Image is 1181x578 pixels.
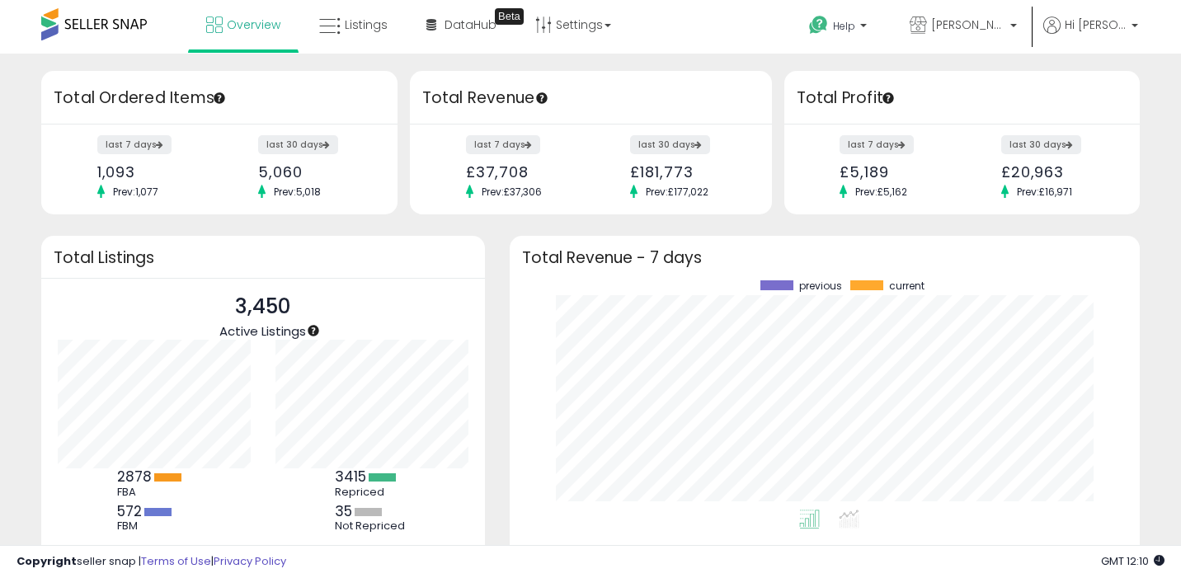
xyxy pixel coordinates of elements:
h3: Total Revenue [422,87,760,110]
strong: Copyright [16,553,77,569]
h3: Total Ordered Items [54,87,385,110]
div: Not Repriced [335,519,409,533]
div: 5,060 [258,163,368,181]
span: Prev: £16,971 [1009,185,1080,199]
div: Tooltip anchor [881,91,896,106]
b: 3415 [335,467,366,486]
div: £20,963 [1001,163,1111,181]
a: Help [796,2,883,54]
b: 35 [335,501,352,521]
div: Tooltip anchor [212,91,227,106]
span: current [889,280,925,292]
div: Tooltip anchor [534,91,549,106]
h3: Total Listings [54,251,473,264]
div: Repriced [335,486,409,499]
span: Prev: 5,018 [266,185,329,199]
b: 572 [117,501,142,521]
label: last 30 days [1001,135,1081,154]
label: last 7 days [466,135,540,154]
h3: Total Profit [797,87,1128,110]
span: Prev: 1,077 [105,185,167,199]
b: 2878 [117,467,152,486]
label: last 7 days [840,135,914,154]
span: Hi [PERSON_NAME] [1065,16,1127,33]
div: FBA [117,486,191,499]
div: £37,708 [466,163,578,181]
div: Tooltip anchor [495,8,524,25]
span: Prev: £37,306 [473,185,550,199]
h3: Total Revenue - 7 days [522,251,1128,264]
label: last 30 days [258,135,338,154]
span: [PERSON_NAME] [931,16,1005,33]
span: Prev: £177,022 [638,185,717,199]
span: Overview [227,16,280,33]
div: £181,773 [630,163,742,181]
div: 1,093 [97,163,207,181]
div: £5,189 [840,163,949,181]
span: 2025-08-18 12:10 GMT [1101,553,1165,569]
a: Privacy Policy [214,553,286,569]
span: Active Listings [219,322,306,340]
p: 3,450 [219,291,306,322]
a: Hi [PERSON_NAME] [1043,16,1138,54]
span: DataHub [445,16,496,33]
span: Prev: £5,162 [847,185,915,199]
div: FBM [117,519,191,533]
span: Listings [345,16,388,33]
span: Help [833,19,855,33]
label: last 7 days [97,135,172,154]
div: Tooltip anchor [306,323,321,338]
span: previous [799,280,842,292]
div: seller snap | | [16,554,286,570]
label: last 30 days [630,135,710,154]
i: Get Help [808,15,829,35]
a: Terms of Use [141,553,211,569]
